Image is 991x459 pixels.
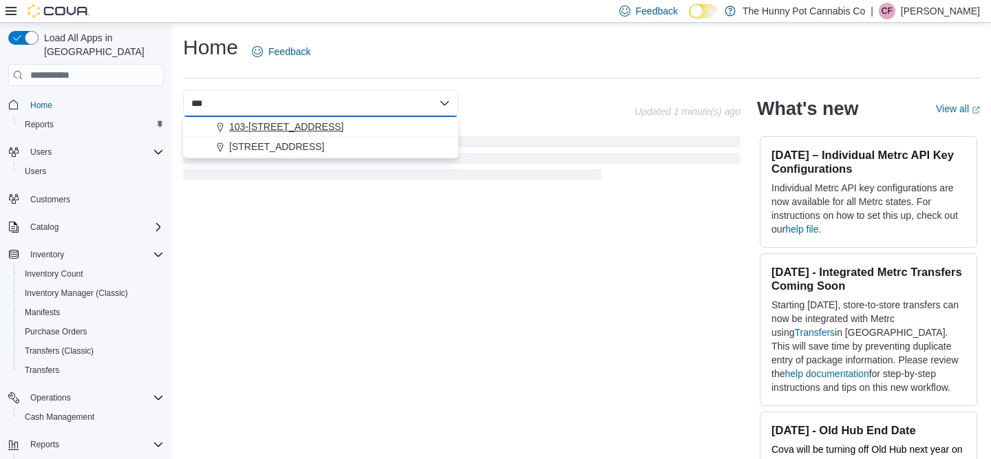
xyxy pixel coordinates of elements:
span: Customers [25,191,164,208]
span: Reports [25,119,54,130]
a: Inventory Count [19,266,89,282]
p: The Hunny Pot Cannabis Co [743,3,865,19]
button: 103-[STREET_ADDRESS] [183,117,458,137]
p: Updated 1 minute(s) ago [635,106,740,117]
span: Transfers (Classic) [25,345,94,356]
span: Loading [183,139,740,183]
a: Purchase Orders [19,323,93,340]
span: Inventory Count [19,266,164,282]
span: Users [25,144,164,160]
span: Users [30,147,52,158]
button: Catalog [3,217,169,237]
h3: [DATE] – Individual Metrc API Key Configurations [771,148,966,175]
div: Choose from the following options [183,117,458,157]
span: Manifests [19,304,164,321]
span: Purchase Orders [19,323,164,340]
h2: What's new [757,98,858,120]
span: Cash Management [19,409,164,425]
span: CF [882,3,893,19]
a: Users [19,163,52,180]
a: Transfers [794,327,835,338]
a: help documentation [785,368,869,379]
span: Transfers (Classic) [19,343,164,359]
span: Manifests [25,307,60,318]
button: Home [3,94,169,114]
a: Manifests [19,304,65,321]
a: Transfers [19,362,65,378]
span: Catalog [25,219,164,235]
span: Customers [30,194,70,205]
span: Feedback [268,45,310,58]
span: Users [25,166,46,177]
span: Operations [30,392,71,403]
p: [PERSON_NAME] [901,3,980,19]
span: Users [19,163,164,180]
a: Reports [19,116,59,133]
button: Close list of options [439,98,450,109]
button: Catalog [25,219,64,235]
span: Home [25,96,164,113]
button: Operations [25,389,76,406]
p: Individual Metrc API key configurations are now available for all Metrc states. For instructions ... [771,181,966,236]
span: [STREET_ADDRESS] [229,140,324,153]
span: Inventory Manager (Classic) [19,285,164,301]
span: Load All Apps in [GEOGRAPHIC_DATA] [39,31,164,58]
a: Feedback [246,38,316,65]
a: Cash Management [19,409,100,425]
button: Users [3,142,169,162]
span: 103-[STREET_ADDRESS] [229,120,344,134]
button: Inventory Count [14,264,169,284]
span: Operations [25,389,164,406]
p: | [871,3,873,19]
button: Purchase Orders [14,322,169,341]
button: Customers [3,189,169,209]
span: Transfers [19,362,164,378]
span: Catalog [30,222,58,233]
span: Inventory Manager (Classic) [25,288,128,299]
button: Transfers (Classic) [14,341,169,361]
svg: External link [972,106,980,114]
span: Cash Management [25,412,94,423]
h3: [DATE] - Old Hub End Date [771,423,966,437]
button: Transfers [14,361,169,380]
span: Transfers [25,365,59,376]
button: Users [14,162,169,181]
div: Callie Fraczek [879,3,895,19]
button: Manifests [14,303,169,322]
span: Purchase Orders [25,326,87,337]
img: Cova [28,4,89,18]
button: Inventory [3,245,169,264]
span: Inventory Count [25,268,83,279]
button: Reports [3,435,169,454]
button: Operations [3,388,169,407]
button: Reports [14,115,169,134]
span: Reports [25,436,164,453]
button: [STREET_ADDRESS] [183,137,458,157]
span: Inventory [30,249,64,260]
span: Home [30,100,52,111]
a: View allExternal link [936,103,980,114]
a: help file [785,224,818,235]
a: Home [25,97,58,114]
button: Users [25,144,57,160]
button: Inventory [25,246,70,263]
input: Dark Mode [689,4,718,19]
span: Reports [30,439,59,450]
p: Starting [DATE], store-to-store transfers can now be integrated with Metrc using in [GEOGRAPHIC_D... [771,298,966,394]
a: Customers [25,191,76,208]
button: Inventory Manager (Classic) [14,284,169,303]
button: Cash Management [14,407,169,427]
h3: [DATE] - Integrated Metrc Transfers Coming Soon [771,265,966,292]
button: Reports [25,436,65,453]
h1: Home [183,34,238,61]
a: Transfers (Classic) [19,343,99,359]
span: Feedback [636,4,678,18]
a: Inventory Manager (Classic) [19,285,134,301]
span: Reports [19,116,164,133]
span: Inventory [25,246,164,263]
